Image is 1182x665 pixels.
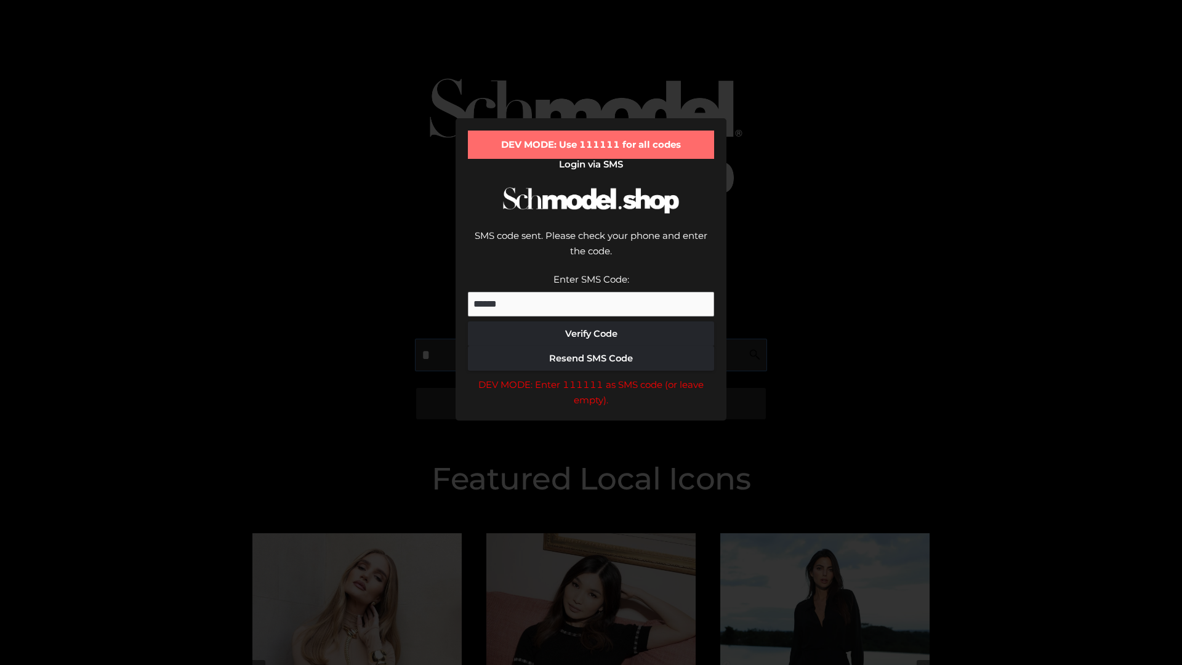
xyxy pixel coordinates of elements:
[468,346,714,371] button: Resend SMS Code
[468,131,714,159] div: DEV MODE: Use 111111 for all codes
[468,321,714,346] button: Verify Code
[499,176,683,225] img: Schmodel Logo
[468,228,714,272] div: SMS code sent. Please check your phone and enter the code.
[553,273,629,285] label: Enter SMS Code:
[468,159,714,170] h2: Login via SMS
[468,377,714,408] div: DEV MODE: Enter 111111 as SMS code (or leave empty).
